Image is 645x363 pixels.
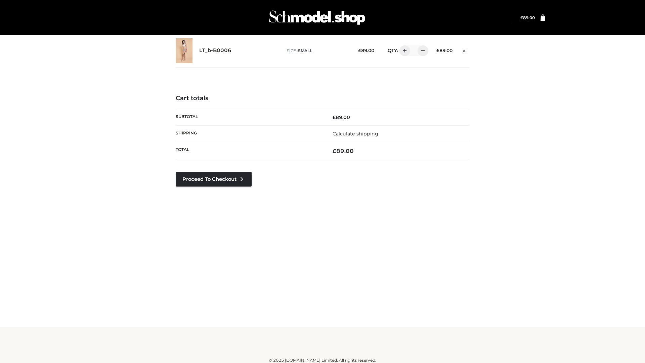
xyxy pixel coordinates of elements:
bdi: 89.00 [520,15,535,20]
a: £89.00 [520,15,535,20]
bdi: 89.00 [333,148,354,154]
div: QTY: [381,45,426,56]
span: SMALL [298,48,312,53]
a: Proceed to Checkout [176,172,252,187]
p: size : [287,48,348,54]
a: LT_b-B0006 [199,47,231,54]
span: £ [436,48,439,53]
bdi: 89.00 [358,48,374,53]
th: Total [176,142,322,160]
bdi: 89.00 [333,114,350,120]
span: £ [358,48,361,53]
th: Subtotal [176,109,322,125]
bdi: 89.00 [436,48,453,53]
img: LT_b-B0006 - SMALL [176,38,192,63]
h4: Cart totals [176,95,469,102]
span: £ [333,114,336,120]
span: £ [520,15,523,20]
img: Schmodel Admin 964 [267,4,368,31]
a: Remove this item [459,45,469,54]
span: £ [333,148,336,154]
th: Shipping [176,125,322,142]
a: Calculate shipping [333,131,378,137]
